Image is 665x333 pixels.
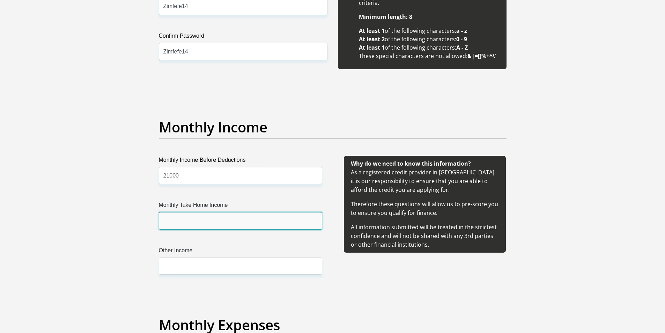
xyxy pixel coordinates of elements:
input: Monthly Take Home Income [159,212,322,229]
h2: Monthly Income [159,119,507,136]
label: Monthly Income Before Deductions [159,156,322,167]
label: Monthly Take Home Income [159,201,322,212]
input: Confirm Password [159,43,327,60]
label: Other Income [159,246,322,258]
b: Minimum length: 8 [359,13,412,21]
b: At least 1 [359,27,385,35]
li: of the following characters: [359,43,500,52]
input: Monthly Income Before Deductions [159,167,322,184]
b: At least 2 [359,35,385,43]
span: As a registered credit provider in [GEOGRAPHIC_DATA] it is our responsibility to ensure that you ... [351,160,498,248]
b: 0 - 9 [456,35,467,43]
li: of the following characters: [359,27,500,35]
b: Why do we need to know this information? [351,160,471,167]
b: A - Z [456,44,468,51]
b: &|=[]%+^\' [467,52,496,60]
li: of the following characters: [359,35,500,43]
input: Other Income [159,258,322,275]
label: Confirm Password [159,32,327,43]
b: a - z [456,27,467,35]
li: These special characters are not allowed: [359,52,500,60]
b: At least 1 [359,44,385,51]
